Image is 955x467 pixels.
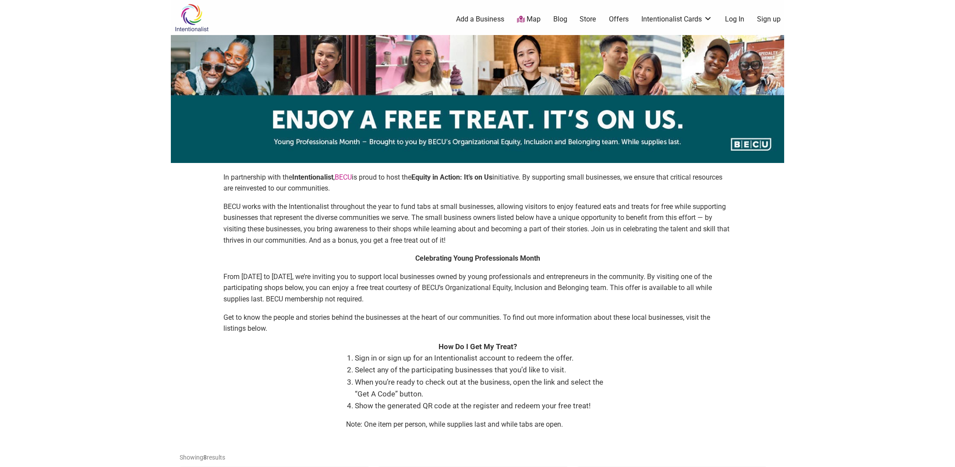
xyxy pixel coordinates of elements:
p: In partnership with the , is proud to host the initiative. By supporting small businesses, we ens... [223,172,732,194]
img: Intentionalist [171,4,212,32]
a: Offers [609,14,629,24]
a: BECU [335,173,352,181]
p: BECU works with the Intentionalist throughout the year to fund tabs at small businesses, allowing... [223,201,732,246]
li: Select any of the participating businesses that you’d like to visit. [355,364,609,376]
li: When you’re ready to check out at the business, open the link and select the “Get A Code” button. [355,376,609,400]
a: Map [517,14,541,25]
strong: How Do I Get My Treat? [439,342,517,351]
div: Scroll Back to Top [937,449,953,465]
p: From [DATE] to [DATE], we’re inviting you to support local businesses owned by young professional... [223,271,732,305]
b: 8 [203,454,207,461]
a: Store [580,14,596,24]
p: Note: One item per person, while supplies last and while tabs are open. [346,419,609,430]
strong: Equity in Action: It’s on Us [411,173,492,181]
a: Log In [725,14,744,24]
a: Sign up [757,14,781,24]
strong: Celebrating Young Professionals Month [415,254,540,262]
span: Showing results [180,454,225,461]
img: sponsor logo [171,35,784,163]
a: Blog [553,14,567,24]
a: Intentionalist Cards [641,14,712,24]
li: Sign in or sign up for an Intentionalist account to redeem the offer. [355,352,609,364]
li: Show the generated QR code at the register and redeem your free treat! [355,400,609,412]
p: Get to know the people and stories behind the businesses at the heart of our communities. To find... [223,312,732,334]
strong: Intentionalist [292,173,333,181]
a: Add a Business [456,14,504,24]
